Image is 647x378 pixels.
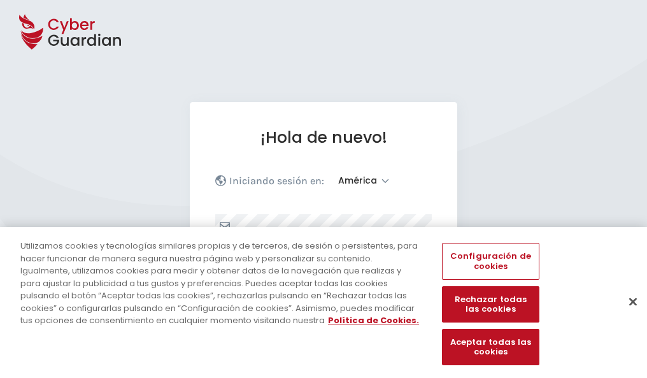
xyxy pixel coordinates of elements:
[442,329,539,365] button: Aceptar todas las cookies
[215,127,432,147] h1: ¡Hola de nuevo!
[328,314,419,326] a: Más información sobre su privacidad, se abre en una nueva pestaña
[442,286,539,323] button: Rechazar todas las cookies
[619,287,647,316] button: Cerrar
[20,240,423,327] div: Utilizamos cookies y tecnologías similares propias y de terceros, de sesión o persistentes, para ...
[229,175,324,187] p: Iniciando sesión en:
[442,243,539,279] button: Configuración de cookies, Abre el cuadro de diálogo del centro de preferencias.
